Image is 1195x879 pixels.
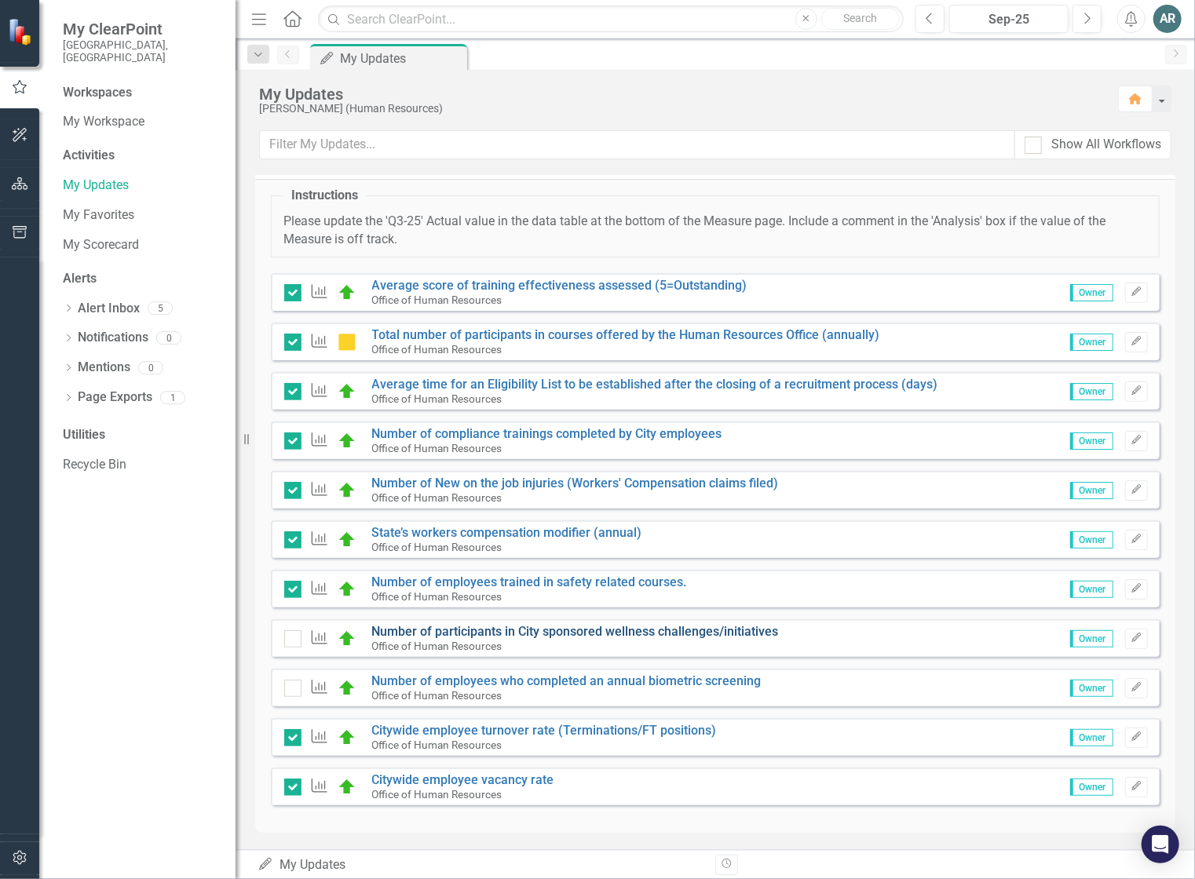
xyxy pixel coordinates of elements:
[283,213,1147,249] p: Please update the 'Q3-25' Actual value in the data table at the bottom of the Measure page. Inclu...
[338,728,356,747] img: On Track (80% or higher)
[338,629,356,648] img: On Track (80% or higher)
[372,343,502,356] small: Office of Human Resources
[372,739,502,751] small: Office of Human Resources
[1153,5,1182,33] button: AR
[63,20,220,38] span: My ClearPoint
[340,49,463,68] div: My Updates
[1070,482,1113,499] span: Owner
[259,103,1102,115] div: [PERSON_NAME] (Human Resources)
[63,456,220,474] a: Recycle Bin
[372,426,722,441] a: Number of compliance trainings completed by City employees
[78,329,148,347] a: Notifications
[372,673,762,688] a: Number of employees who completed an annual biometric screening
[1051,136,1161,154] div: Show All Workflows
[338,382,356,401] img: On Track (80% or higher)
[78,359,130,377] a: Mentions
[1070,729,1113,746] span: Owner
[63,84,132,102] div: Workspaces
[1070,531,1113,549] span: Owner
[338,778,356,797] img: On Track (80% or higher)
[338,531,356,549] img: On Track (80% or higher)
[372,772,554,787] a: Citywide employee vacancy rate
[138,361,163,374] div: 0
[1070,779,1113,796] span: Owner
[338,679,356,698] img: On Track (80% or higher)
[63,113,220,131] a: My Workspace
[338,432,356,450] img: On Track (80% or higher)
[1070,334,1113,351] span: Owner
[63,236,220,254] a: My Scorecard
[372,294,502,306] small: Office of Human Resources
[1070,680,1113,697] span: Owner
[372,491,502,504] small: Office of Human Resources
[372,640,502,652] small: Office of Human Resources
[372,476,779,491] a: Number of New on the job injuries (Workers' Compensation claims filed)
[156,331,181,345] div: 0
[63,177,220,195] a: My Updates
[949,5,1069,33] button: Sep-25
[1142,826,1179,863] div: Open Intercom Messenger
[372,590,502,603] small: Office of Human Resources
[78,388,152,407] a: Page Exports
[63,206,220,224] a: My Favorites
[372,442,502,454] small: Office of Human Resources
[1070,284,1113,301] span: Owner
[372,541,502,553] small: Office of Human Resources
[821,8,900,30] button: Search
[372,689,502,702] small: Office of Human Resources
[258,856,703,874] div: My Updates
[160,391,185,404] div: 1
[63,147,220,165] div: Activities
[955,10,1063,29] div: Sep-25
[78,300,140,318] a: Alert Inbox
[283,187,366,205] legend: Instructions
[1070,383,1113,400] span: Owner
[338,481,356,500] img: On Track (80% or higher)
[372,278,747,293] a: Average score of training effectiveness assessed (5=Outstanding)
[372,377,938,392] a: Average time for an Eligibility List to be established after the closing of a recruitment process...
[338,283,356,302] img: On Track (80% or higher)
[372,525,642,540] a: State’s workers compensation modifier (annual)
[372,392,502,405] small: Office of Human Resources
[8,18,35,46] img: ClearPoint Strategy
[63,426,220,444] div: Utilities
[338,333,356,352] img: In Progress
[372,624,779,639] a: Number of participants in City sponsored wellness challenges/initiatives
[63,38,220,64] small: [GEOGRAPHIC_DATA], [GEOGRAPHIC_DATA]
[843,12,877,24] span: Search
[372,723,717,738] a: Citywide employee turnover rate (Terminations/FT positions)
[259,86,1102,103] div: My Updates
[1070,581,1113,598] span: Owner
[259,130,1015,159] input: Filter My Updates...
[63,270,220,288] div: Alerts
[372,574,687,589] a: Number of employees trained in safety related courses.
[318,5,904,33] input: Search ClearPoint...
[1070,630,1113,647] span: Owner
[1070,432,1113,450] span: Owner
[372,788,502,801] small: Office of Human Resources
[148,302,173,315] div: 5
[338,580,356,599] img: On Track (80% or higher)
[372,327,880,342] a: Total number of participants in courses offered by the Human Resources Office (annually)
